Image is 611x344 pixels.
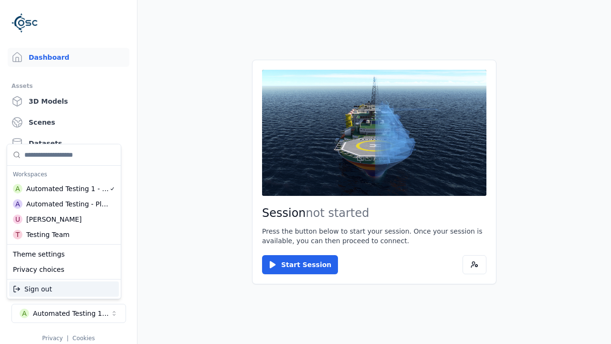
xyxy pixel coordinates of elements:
div: Automated Testing 1 - Playwright [26,184,109,193]
div: U [13,215,22,224]
div: A [13,184,22,193]
div: Workspaces [9,168,119,181]
div: Suggestions [7,279,121,299]
div: [PERSON_NAME] [26,215,82,224]
div: Theme settings [9,247,119,262]
div: A [13,199,22,209]
div: T [13,230,22,239]
div: Suggestions [7,144,121,244]
div: Sign out [9,281,119,297]
div: Suggestions [7,245,121,279]
div: Privacy choices [9,262,119,277]
div: Automated Testing - Playwright [26,199,109,209]
div: Testing Team [26,230,70,239]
